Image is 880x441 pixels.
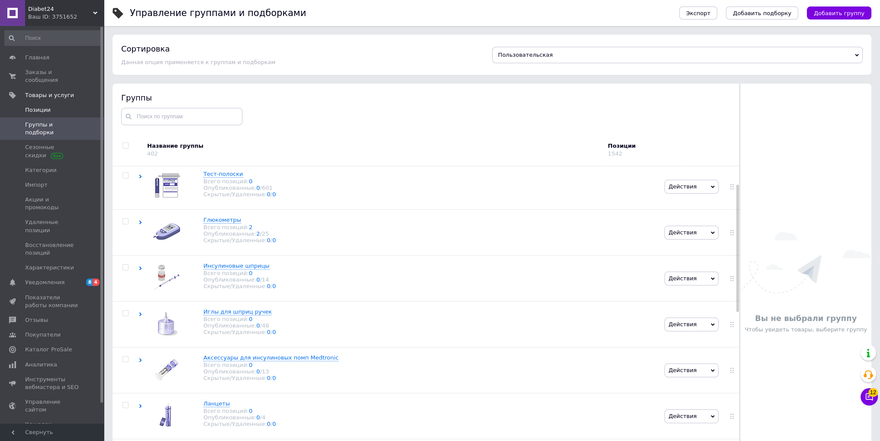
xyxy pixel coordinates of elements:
div: 48 [262,322,269,329]
span: / [260,322,269,329]
span: Группы и подборки [25,121,80,136]
div: 25 [262,230,269,237]
a: 0 [267,329,271,335]
div: Всего позиций: [203,316,276,322]
p: Чтобы увидеть товары, выберите группу [745,326,867,334]
a: 0 [267,283,271,289]
span: Главная [25,54,49,62]
span: Действия [668,367,696,373]
button: Добавить подборку [726,6,798,19]
a: 0 [256,414,260,421]
div: Всего позиций: [203,178,276,185]
span: Импорт [25,181,48,189]
div: 601 [262,185,273,191]
div: Скрытые/Удаленные: [203,191,276,198]
div: 4 [262,414,265,421]
img: Иглы для шприц ручек [152,308,182,338]
a: 0 [249,316,252,322]
div: 14 [262,276,269,283]
a: 0 [272,375,276,381]
span: Заказы и сообщения [25,68,80,84]
div: Скрытые/Удаленные: [203,329,276,335]
span: Кошелек компании [25,421,80,436]
span: Сезонные скидки [25,143,80,159]
span: / [271,283,276,289]
span: Покупатели [25,331,61,339]
span: / [260,368,269,375]
span: / [260,414,266,421]
span: Глюкометры [203,217,241,223]
div: 13 [262,368,269,375]
a: 2 [256,230,260,237]
span: Инструменты вебмастера и SEO [25,376,80,391]
span: Действия [668,229,696,236]
span: 12 [868,388,878,397]
a: 0 [249,362,252,368]
div: Скрытые/Удаленные: [203,283,276,289]
input: Поиск [4,30,102,46]
span: / [271,421,276,427]
span: Отзывы [25,316,48,324]
a: 0 [256,368,260,375]
span: Данная опция применяется к группам и подборкам [121,59,275,65]
img: Аксессуары для инсулиновых помп Medtronic [152,354,182,384]
a: 0 [267,375,271,381]
div: 1542 [608,150,622,157]
div: Группы [121,92,731,103]
span: Удаленные позиции [25,218,80,234]
div: Всего позиций: [203,270,276,276]
div: Опубликованные: [203,276,276,283]
span: 8 [86,279,93,286]
span: Добавить подборку [733,10,791,16]
div: Опубликованные: [203,185,276,191]
h1: Управление группами и подборками [130,8,306,18]
span: Инсулиновые шприцы [203,263,270,269]
a: 0 [256,185,260,191]
div: Всего позиций: [203,408,276,414]
a: 0 [256,276,260,283]
div: Скрытые/Удаленные: [203,237,276,243]
span: / [271,237,276,243]
img: Ланцеты [152,400,182,430]
input: Поиск по группам [121,108,242,125]
button: Экспорт [679,6,717,19]
div: Всего позиций: [203,362,338,368]
a: 0 [272,191,276,198]
div: Всего позиций: [203,224,276,230]
a: 0 [272,329,276,335]
img: Инсулиновые шприцы [152,262,182,292]
span: Тест-полоски [203,171,243,177]
span: Позиции [25,106,51,114]
span: Ланцеты [203,400,230,407]
span: / [260,185,273,191]
span: / [271,329,276,335]
span: Действия [668,321,696,328]
span: Управление сайтом [25,398,80,414]
a: 0 [267,237,271,243]
span: / [271,191,276,198]
a: 0 [249,270,252,276]
span: Аналитика [25,361,57,369]
span: Акции и промокоды [25,196,80,211]
span: Каталог ProSale [25,346,72,353]
a: 0 [249,408,252,414]
a: 0 [272,237,276,243]
span: Diabet24 [28,5,93,13]
img: Глюкометры [152,216,182,246]
div: Скрытые/Удаленные: [203,375,338,381]
button: Добавить группу [807,6,871,19]
span: Характеристики [25,264,74,272]
span: Товары и услуги [25,91,74,99]
p: Вы не выбрали группу [745,313,867,324]
span: Категории [25,166,57,174]
span: Уведомления [25,279,64,286]
div: Название группы [147,142,601,150]
a: 0 [267,421,271,427]
a: 0 [256,322,260,329]
span: Действия [668,183,696,190]
a: 0 [249,178,252,185]
a: 2 [249,224,252,230]
span: Иглы для шприц ручек [203,308,272,315]
a: 0 [272,421,276,427]
span: 4 [93,279,100,286]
